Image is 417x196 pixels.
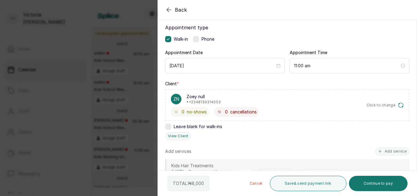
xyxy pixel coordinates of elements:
[290,50,327,56] label: Appointment Time
[173,96,179,102] p: Zn
[165,24,409,31] label: Appointment type
[169,62,275,69] input: Select date
[230,109,257,115] span: cancellations
[187,109,207,115] span: no-shows
[182,109,184,115] span: 0
[165,81,179,87] label: Client
[349,176,408,191] button: Continue to pay
[165,6,187,13] button: Back
[171,163,226,181] p: Kids Hair Treatments (HOT) - Streaming with self products (hot)
[174,124,222,130] span: Leave blank for walk-ins
[270,176,346,191] button: Save& send payment link
[375,147,409,155] button: Add service
[367,103,396,108] span: Click to change
[165,148,191,154] p: Add services
[165,132,191,140] button: View Client
[187,94,221,100] p: Zoey null
[367,102,404,108] button: Click to change
[225,109,228,115] span: 0
[187,100,221,105] p: • +234 8139314053
[165,50,203,56] label: Appointment Date
[294,62,400,69] input: Select time
[174,36,188,42] span: Walk-in
[175,6,187,13] span: Back
[192,181,204,186] span: 8,000
[201,36,214,42] span: Phone
[173,180,204,187] p: TOTAL: ₦
[245,176,267,191] button: Cancel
